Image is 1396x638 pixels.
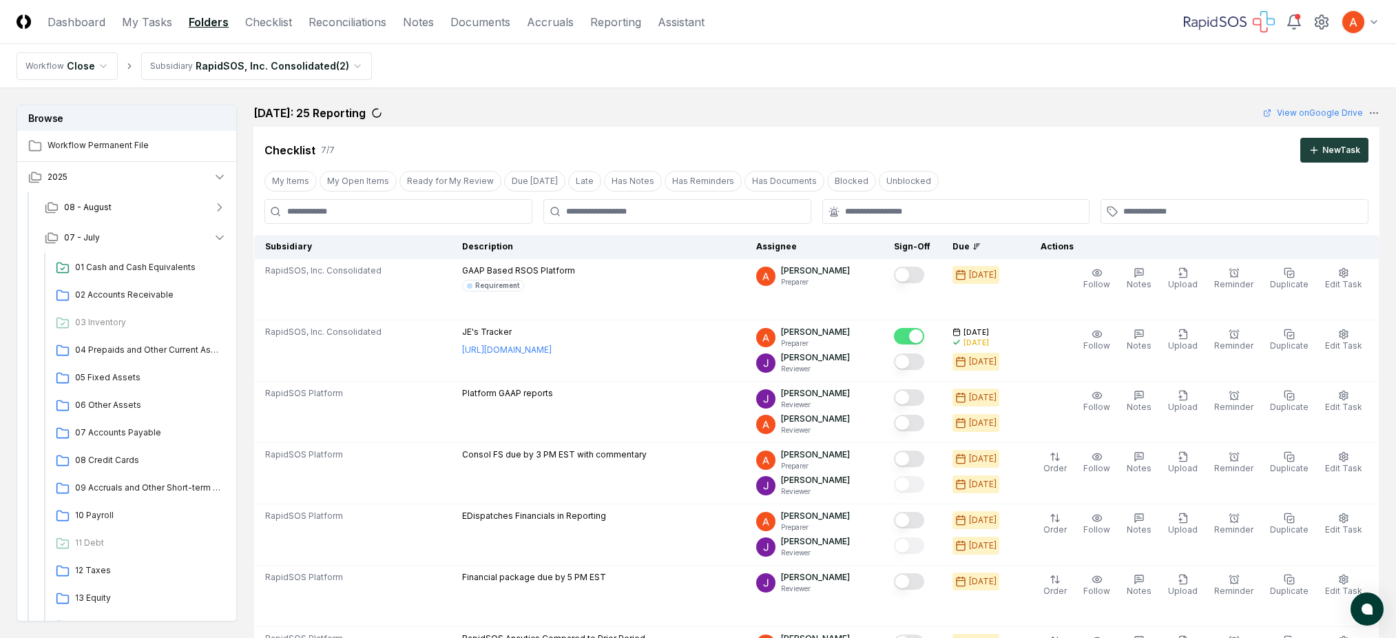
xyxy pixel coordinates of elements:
[1041,510,1070,539] button: Order
[894,512,924,528] button: Mark complete
[1083,402,1110,412] span: Follow
[1342,11,1364,33] img: ACg8ocK3mdmu6YYpaRl40uhUUGu9oxSxFSb1vbjsnEih2JuwAH1PGA=s96-c
[265,571,343,584] span: RapidSOS Platform
[969,514,997,526] div: [DATE]
[756,476,775,495] img: ACg8ocKTC56tjQR6-o9bi8poVV4j_qMfO6M0RniyL9InnBgkmYdNig=s96-c
[756,328,775,347] img: ACg8ocK3mdmu6YYpaRl40uhUUGu9oxSxFSb1vbjsnEih2JuwAH1PGA=s96-c
[527,14,574,30] a: Accruals
[781,461,850,471] p: Preparer
[462,387,553,400] p: Platform GAAP reports
[1165,510,1200,539] button: Upload
[1267,571,1311,600] button: Duplicate
[1322,571,1365,600] button: Edit Task
[781,400,850,410] p: Reviewer
[1081,387,1113,416] button: Follow
[1325,279,1362,289] span: Edit Task
[462,326,552,338] p: JE's Tracker
[879,171,939,192] button: Unblocked
[894,451,924,467] button: Mark complete
[1030,240,1368,253] div: Actions
[50,531,227,556] a: 11 Debt
[17,14,31,29] img: Logo
[1325,463,1362,473] span: Edit Task
[50,421,227,446] a: 07 Accounts Payable
[781,338,850,349] p: Preparer
[963,338,989,348] div: [DATE]
[1270,586,1309,596] span: Duplicate
[462,265,575,277] p: GAAP Based RSOS Platform
[50,283,227,308] a: 02 Accounts Receivable
[1300,138,1368,163] button: NewTask
[1211,510,1256,539] button: Reminder
[48,14,105,30] a: Dashboard
[122,14,172,30] a: My Tasks
[1270,279,1309,289] span: Duplicate
[781,510,850,522] p: [PERSON_NAME]
[254,235,452,259] th: Subsidiary
[1351,593,1384,626] button: atlas-launcher
[1270,463,1309,473] span: Duplicate
[1124,387,1154,416] button: Notes
[17,162,238,192] button: 2025
[451,235,745,259] th: Description
[17,52,372,80] nav: breadcrumb
[1267,265,1311,294] button: Duplicate
[265,265,382,277] span: RapidSOS, Inc. Consolidated
[1325,340,1362,351] span: Edit Task
[75,564,221,577] span: 12 Taxes
[590,14,641,30] a: Reporting
[50,338,227,363] a: 04 Prepaids and Other Current Assets
[756,389,775,409] img: ACg8ocKTC56tjQR6-o9bi8poVV4j_qMfO6M0RniyL9InnBgkmYdNig=s96-c
[1325,402,1362,412] span: Edit Task
[75,592,221,604] span: 13 Equity
[969,356,997,368] div: [DATE]
[265,510,343,522] span: RapidSOS Platform
[1127,402,1152,412] span: Notes
[781,413,850,425] p: [PERSON_NAME]
[1041,571,1070,600] button: Order
[1322,449,1365,477] button: Edit Task
[1214,524,1253,535] span: Reminder
[462,571,606,584] p: Financial package due by 5 PM EST
[1083,279,1110,289] span: Follow
[75,537,221,549] span: 11 Debt
[894,573,924,590] button: Mark complete
[1124,326,1154,355] button: Notes
[64,201,112,214] span: 08 - August
[1270,340,1309,351] span: Duplicate
[1127,586,1152,596] span: Notes
[309,14,386,30] a: Reconciliations
[320,171,397,192] button: My Open Items
[1168,279,1198,289] span: Upload
[1168,340,1198,351] span: Upload
[883,235,941,259] th: Sign-Off
[1127,340,1152,351] span: Notes
[265,449,343,461] span: RapidSOS Platform
[1270,524,1309,535] span: Duplicate
[745,235,883,259] th: Assignee
[894,476,924,493] button: Mark complete
[1168,524,1198,535] span: Upload
[1124,449,1154,477] button: Notes
[1124,510,1154,539] button: Notes
[1168,402,1198,412] span: Upload
[1165,326,1200,355] button: Upload
[189,14,229,30] a: Folders
[1043,524,1067,535] span: Order
[1214,586,1253,596] span: Reminder
[1214,402,1253,412] span: Reminder
[75,426,221,439] span: 07 Accounts Payable
[1083,524,1110,535] span: Follow
[50,504,227,528] a: 10 Payroll
[1081,449,1113,477] button: Follow
[1043,586,1067,596] span: Order
[1267,510,1311,539] button: Duplicate
[1267,387,1311,416] button: Duplicate
[450,14,510,30] a: Documents
[1041,449,1070,477] button: Order
[756,267,775,286] img: ACg8ocK3mdmu6YYpaRl40uhUUGu9oxSxFSb1vbjsnEih2JuwAH1PGA=s96-c
[462,510,606,522] p: EDispatches Financials in Reporting
[604,171,662,192] button: Has Notes
[1267,326,1311,355] button: Duplicate
[403,14,434,30] a: Notes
